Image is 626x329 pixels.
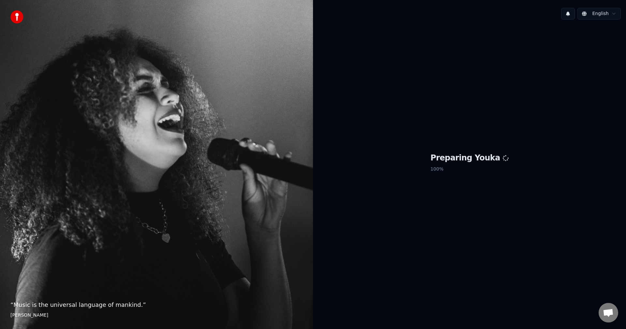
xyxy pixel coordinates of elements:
[10,312,303,319] footer: [PERSON_NAME]
[10,10,23,23] img: youka
[10,300,303,309] p: “ Music is the universal language of mankind. ”
[599,303,618,322] div: 채팅 열기
[430,163,509,175] p: 100 %
[430,153,509,163] h1: Preparing Youka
